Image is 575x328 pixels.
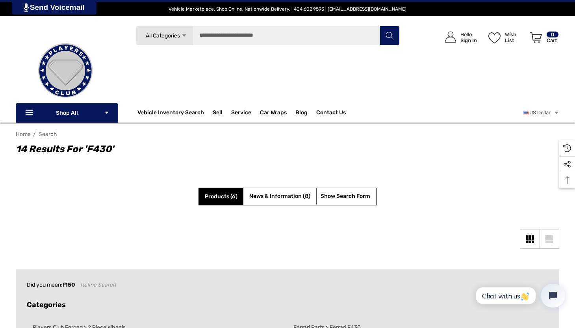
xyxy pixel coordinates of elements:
[24,108,36,117] svg: Icon Line
[316,109,346,118] a: Contact Us
[523,105,559,121] a: USD
[213,109,223,118] span: Sell
[260,109,287,118] span: Car Wraps
[63,281,75,288] strong: f150
[467,277,571,314] iframe: Tidio Chat
[445,32,456,43] svg: Icon User Account
[137,109,204,118] a: Vehicle Inventory Search
[295,109,308,118] a: Blog
[39,131,57,138] a: Search
[380,26,399,45] button: Search
[527,24,559,54] a: Cart with 0 items
[169,6,406,12] span: Vehicle Marketplace. Shop Online. Nationwide Delivery. | 404.602.9593 | [EMAIL_ADDRESS][DOMAIN_NAME]
[231,109,251,118] a: Service
[16,131,31,138] a: Home
[181,33,187,39] svg: Icon Arrow Down
[563,144,571,152] svg: Recently Viewed
[520,229,540,249] a: Grid View
[260,105,295,121] a: Car Wraps
[80,280,116,290] a: Refine Search
[26,31,105,110] img: Players Club | Cars For Sale
[27,301,548,309] h5: Categories
[205,193,237,200] span: Products (6)
[27,280,548,290] div: Did you mean:
[460,32,477,37] p: Hello
[16,103,118,123] p: Shop All
[547,37,558,43] p: Cart
[488,32,501,43] svg: Wish List
[136,26,193,45] a: All Categories Icon Arrow Down Icon Arrow Up
[540,229,559,249] a: List View
[321,192,370,201] a: Hide Search Form
[16,127,559,141] nav: Breadcrumb
[213,105,231,121] a: Sell
[321,192,370,201] span: Show Search Form
[16,142,551,156] h1: 14 results for 'f430'
[24,3,29,12] img: PjwhLS0gR2VuZXJhdG9yOiBHcmF2aXQuaW8gLS0+PHN2ZyB4bWxucz0iaHR0cDovL3d3dy53My5vcmcvMjAwMC9zdmciIHhtb...
[530,32,542,43] svg: Review Your Cart
[485,24,527,51] a: Wish List Wish List
[436,24,481,51] a: Sign in
[505,32,526,43] p: Wish List
[145,32,180,39] span: All Categories
[547,32,558,37] p: 0
[104,110,109,116] svg: Icon Arrow Down
[563,160,571,168] svg: Social Media
[559,176,575,184] svg: Top
[249,193,310,199] span: News & Information (8)
[460,37,477,43] p: Sign In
